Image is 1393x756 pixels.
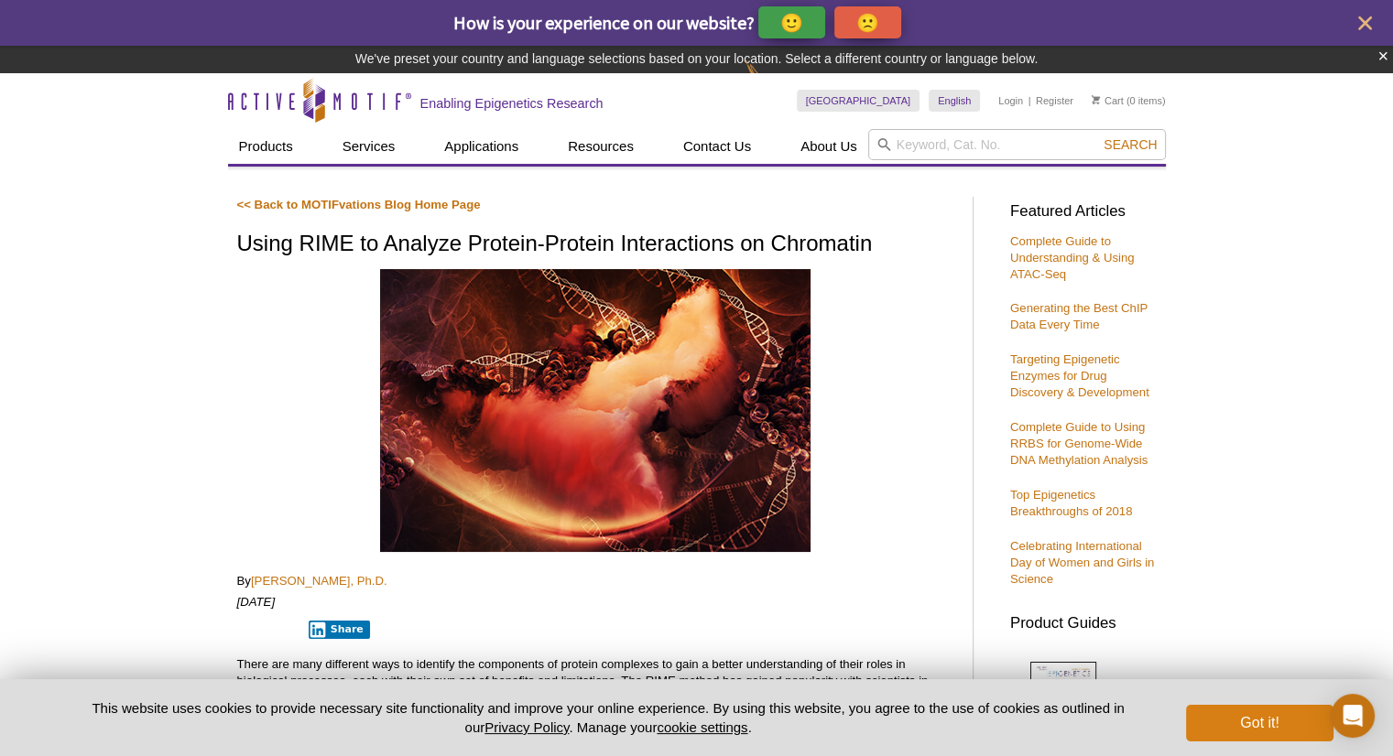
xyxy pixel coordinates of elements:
a: Register [1036,94,1073,107]
a: Contact Us [672,129,762,164]
a: [PERSON_NAME], Ph.D. [251,574,387,588]
h3: Featured Articles [1010,204,1157,220]
p: 🙂 [780,11,803,34]
a: Celebrating International Day of Women and Girls in Science [1010,539,1154,586]
img: Your Cart [1092,95,1100,104]
img: Change Here [745,59,794,103]
li: (0 items) [1092,90,1166,112]
img: Epi_brochure_140604_cover_web_70x200 [1030,662,1096,746]
button: cookie settings [657,719,747,735]
a: Cart [1092,94,1124,107]
p: This website uses cookies to provide necessary site functionality and improve your online experie... [60,698,1157,737]
em: [DATE] [237,595,276,609]
a: Products [228,129,304,164]
a: Applications [433,129,529,164]
p: 🙁 [856,11,879,34]
div: Open Intercom Messenger [1331,694,1375,738]
span: Search [1104,137,1157,152]
h3: Product Guides [1010,605,1157,632]
a: Services [332,129,407,164]
button: Share [309,621,370,639]
span: How is your experience on our website? [453,11,755,34]
a: Privacy Policy [484,719,569,735]
a: About Us [789,129,868,164]
a: Resources [557,129,645,164]
img: RIME [380,269,811,552]
a: Complete Guide to Understanding & Using ATAC-Seq [1010,234,1135,281]
a: [GEOGRAPHIC_DATA] [797,90,920,112]
a: << Back to MOTIFvations Blog Home Page [237,198,481,211]
a: Complete Guide to Using RRBS for Genome-Wide DNA Methylation Analysis [1010,420,1148,467]
a: Targeting Epigenetic Enzymes for Drug Discovery & Development [1010,352,1149,399]
a: Top Epigenetics Breakthroughs of 2018 [1010,488,1132,518]
li: | [1028,90,1031,112]
iframe: X Post Button [237,620,297,638]
h2: Enabling Epigenetics Research [420,95,604,112]
button: Got it! [1186,705,1333,741]
p: There are many different ways to identify the components of protein complexes to gain a better un... [237,656,954,722]
a: Generating the Best ChIP Data Every Time [1010,301,1148,331]
a: English [929,90,980,112]
button: close [1354,12,1377,35]
input: Keyword, Cat. No. [868,129,1166,160]
a: Login [998,94,1023,107]
h1: Using RIME to Analyze Protein-Protein Interactions on Chromatin [237,232,954,258]
button: Search [1098,136,1162,153]
p: By [237,573,954,589]
button: × [1377,46,1388,67]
